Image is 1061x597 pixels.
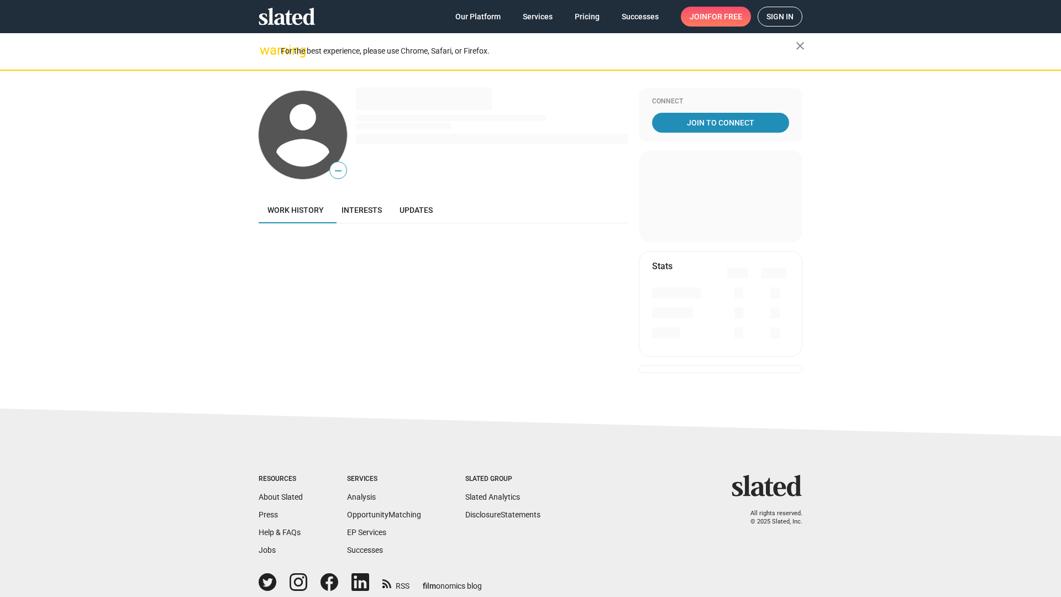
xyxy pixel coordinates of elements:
div: Services [347,475,421,484]
span: Updates [400,206,433,214]
span: Join To Connect [654,113,787,133]
a: filmonomics blog [423,572,482,591]
a: Services [514,7,561,27]
a: Pricing [566,7,608,27]
span: Successes [622,7,659,27]
a: Joinfor free [681,7,751,27]
mat-card-title: Stats [652,260,673,272]
span: — [330,164,346,178]
span: Services [523,7,553,27]
mat-icon: close [794,39,807,53]
a: OpportunityMatching [347,510,421,519]
p: All rights reserved. © 2025 Slated, Inc. [739,510,802,526]
span: Interests [342,206,382,214]
a: RSS [382,574,409,591]
span: Work history [267,206,324,214]
a: Help & FAQs [259,528,301,537]
a: Work history [259,197,333,223]
a: Jobs [259,546,276,554]
a: Successes [347,546,383,554]
div: Connect [652,97,789,106]
a: Updates [391,197,442,223]
a: Join To Connect [652,113,789,133]
span: Sign in [766,7,794,26]
div: For the best experience, please use Chrome, Safari, or Firefox. [281,44,796,59]
div: Slated Group [465,475,540,484]
span: film [423,582,436,590]
a: EP Services [347,528,386,537]
a: Slated Analytics [465,493,520,501]
mat-icon: warning [260,44,273,57]
a: Our Platform [447,7,510,27]
a: Successes [613,7,668,27]
span: for free [707,7,742,27]
a: Analysis [347,493,376,501]
a: About Slated [259,493,303,501]
a: Sign in [758,7,802,27]
div: Resources [259,475,303,484]
span: Join [690,7,742,27]
a: Interests [333,197,391,223]
a: DisclosureStatements [465,510,540,519]
a: Press [259,510,278,519]
span: Our Platform [455,7,501,27]
span: Pricing [575,7,600,27]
